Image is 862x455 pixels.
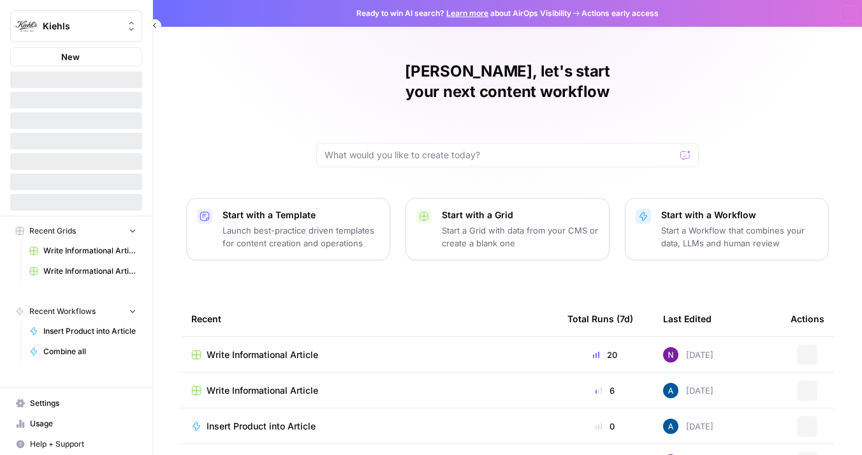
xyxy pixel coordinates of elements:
[567,384,643,397] div: 6
[442,209,599,221] p: Start with a Grid
[43,20,120,33] span: Kiehls
[24,261,142,281] a: Write Informational Article
[191,384,547,397] a: Write Informational Article
[30,438,136,450] span: Help + Support
[663,383,678,398] img: he81ibor8lsei4p3qvg4ugbvimgp
[663,419,713,434] div: [DATE]
[325,149,675,161] input: What would you like to create today?
[663,301,712,336] div: Last Edited
[663,383,713,398] div: [DATE]
[24,341,142,362] a: Combine all
[10,221,142,241] button: Recent Grids
[191,301,547,336] div: Recent
[43,245,136,257] span: Write Informational Article
[29,225,76,237] span: Recent Grids
[223,209,379,221] p: Start with a Template
[30,418,136,429] span: Usage
[10,434,142,454] button: Help + Support
[446,8,488,18] a: Learn more
[186,198,390,260] button: Start with a TemplateLaunch best-practice driven templates for content creation and operations
[10,47,142,66] button: New
[24,321,142,341] a: Insert Product into Article
[663,419,678,434] img: he81ibor8lsei4p3qvg4ugbvimgp
[43,346,136,357] span: Combine all
[442,224,599,250] p: Start a Grid with data from your CMS or create a blank one
[10,302,142,321] button: Recent Workflows
[661,209,818,221] p: Start with a Workflow
[567,420,643,433] div: 0
[356,8,571,19] span: Ready to win AI search? about AirOps Visibility
[191,420,547,433] a: Insert Product into Article
[207,384,318,397] span: Write Informational Article
[10,393,142,414] a: Settings
[10,10,142,42] button: Workspace: Kiehls
[663,347,678,362] img: kedmmdess6i2jj5txyq6cw0yj4oc
[567,348,643,361] div: 20
[405,198,610,260] button: Start with a GridStart a Grid with data from your CMS or create a blank one
[30,398,136,409] span: Settings
[223,224,379,250] p: Launch best-practice driven templates for content creation and operations
[207,348,318,361] span: Write Informational Article
[24,241,142,261] a: Write Informational Article
[663,347,713,362] div: [DATE]
[43,265,136,277] span: Write Informational Article
[581,8,659,19] span: Actions early access
[207,420,316,433] span: Insert Product into Article
[61,50,80,63] span: New
[316,61,699,102] h1: [PERSON_NAME], let's start your next content workflow
[791,301,824,336] div: Actions
[567,301,633,336] div: Total Runs (7d)
[661,224,818,250] p: Start a Workflow that combines your data, LLMs and human review
[29,306,96,317] span: Recent Workflows
[191,348,547,361] a: Write Informational Article
[15,15,38,38] img: Kiehls Logo
[10,414,142,434] a: Usage
[43,325,136,337] span: Insert Product into Article
[625,198,829,260] button: Start with a WorkflowStart a Workflow that combines your data, LLMs and human review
